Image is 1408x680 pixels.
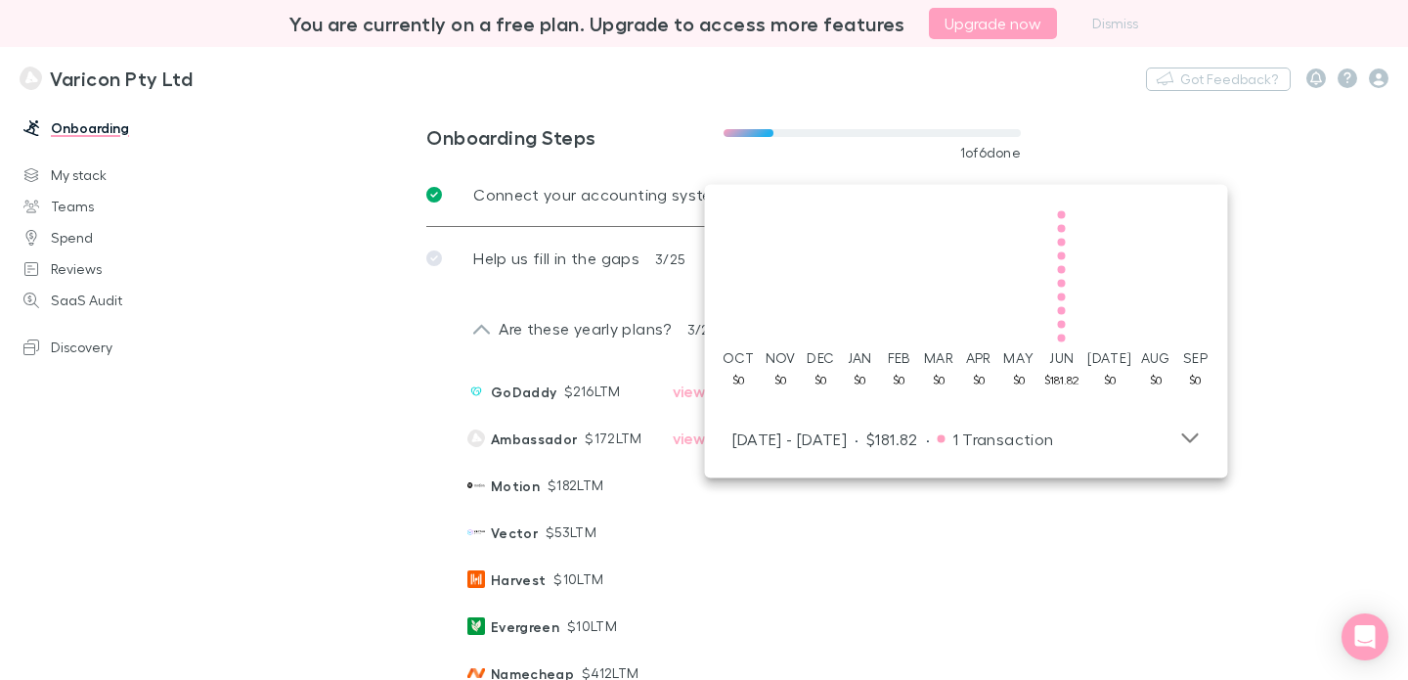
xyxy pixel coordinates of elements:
[426,125,724,149] h3: Onboarding Steps
[1183,349,1208,365] p: Sep
[966,373,991,386] div: $0
[884,349,914,386] button: Feb$0
[1141,373,1170,386] div: $0
[926,428,930,451] span: ·
[962,349,995,386] button: Apr$0
[546,513,596,552] p: $53 LTM
[1003,373,1034,386] div: $0
[888,373,910,386] div: $0
[1083,349,1135,386] button: [DATE]$0
[4,222,239,253] a: Spend
[491,522,538,543] span: Vector
[766,373,796,386] div: $0
[655,250,684,267] span: 3 / 25
[567,607,617,646] p: $10 LTM
[20,67,42,90] img: Varicon Pty Ltd's Logo
[467,570,485,588] img: Harvest's Logo
[1141,349,1170,365] p: Aug
[766,349,796,365] p: Nov
[1137,349,1174,386] button: Aug$0
[491,616,559,637] span: Evergreen
[960,145,1022,160] span: 1 of 6 done
[8,55,204,102] a: Varicon Pty Ltd
[411,163,1036,226] a: Connect your accounting system
[467,476,485,494] img: Use Motion's Logo
[723,349,755,365] p: Oct
[548,466,603,505] p: $182 LTM
[4,191,239,222] a: Teams
[4,113,239,144] a: Onboarding
[1179,349,1211,386] button: Sep$0
[1003,349,1034,365] p: May
[1146,68,1291,91] button: Got Feedback?
[467,383,485,400] img: GoDaddy's Logo
[1087,373,1131,386] div: $0
[866,428,918,451] p: $181.82
[585,419,641,458] p: $172 LTM
[929,8,1057,39] button: Upgrade now
[483,317,671,340] p: Are these yearly plans?
[966,349,991,365] p: Apr
[803,349,838,386] button: Dec$0
[657,423,820,454] button: view transactions
[848,373,872,386] div: $0
[491,429,577,449] span: Ambassador
[723,373,755,386] div: $0
[807,349,834,365] p: Dec
[924,373,953,386] div: $0
[467,430,485,447] img: Ambassador's Logo
[1080,12,1150,35] button: Dismiss
[491,569,546,590] span: Harvest
[473,183,726,206] p: Connect your accounting system
[4,159,239,191] a: My stack
[687,321,717,338] span: 3 / 25
[467,297,1021,360] div: Are these yearly plans?3/25
[1183,373,1208,386] div: $0
[920,349,957,386] button: Mar$0
[4,332,239,363] a: Discovery
[717,408,1216,471] div: [DATE] - [DATE]·$181.82·1 Transaction
[411,227,1036,290] div: Help us fill in the gaps3/25
[553,560,603,599] p: $10 LTM
[807,373,834,386] div: $0
[844,349,876,386] button: Jan$0
[848,349,872,365] p: Jan
[855,428,858,451] span: ·
[953,428,1054,451] p: 1 Transaction
[732,428,848,451] p: [DATE] - [DATE]
[719,349,759,386] button: Oct$0
[467,523,485,541] img: Timber's Logo
[491,476,540,496] span: Motion
[467,617,485,635] img: Evergreen's Logo
[4,253,239,285] a: Reviews
[924,349,953,365] p: Mar
[4,285,239,316] a: SaaS Audit
[1087,349,1131,365] p: [DATE]
[491,382,556,402] span: GoDaddy
[1044,349,1079,365] p: Jun
[999,349,1037,386] button: May$0
[657,376,820,407] button: view transactions
[1040,349,1083,386] button: Jun$181.82
[473,247,639,270] p: Help us fill in the gaps
[1044,373,1079,386] div: $181.82
[289,12,905,35] h3: You are currently on a free plan. Upgrade to access more features
[50,67,193,90] h3: Varicon Pty Ltd
[888,349,910,365] p: Feb
[1342,613,1388,660] div: Open Intercom Messenger
[762,349,800,386] button: Nov$0
[564,372,620,411] p: $216 LTM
